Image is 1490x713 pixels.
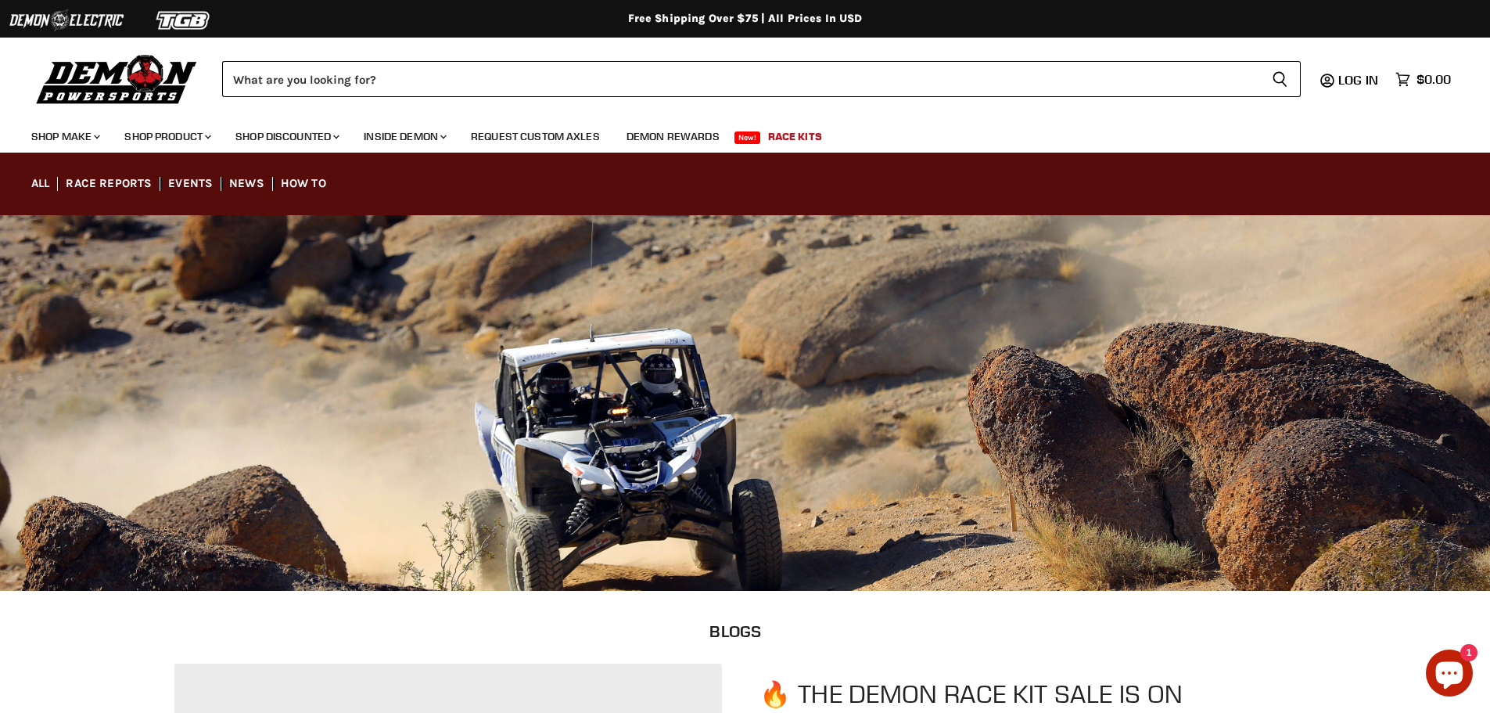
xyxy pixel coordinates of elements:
img: TGB Logo 2 [125,5,242,35]
a: 🔥 The Demon Race Kit Sale Is On [759,679,1183,709]
a: Events [168,176,213,190]
a: News [229,176,264,190]
a: Shop Discounted [224,121,349,153]
inbox-online-store-chat: Shopify online store chat [1421,650,1477,700]
a: Race Reports [66,176,152,190]
a: All [31,176,49,190]
a: How to [281,176,326,190]
span: Log in [1338,72,1378,88]
ul: Main menu [20,114,1447,153]
span: $0.00 [1416,72,1451,87]
div: Free Shipping Over $75 | All Prices In USD [120,12,1371,26]
a: Shop Product [113,121,221,153]
a: $0.00 [1388,68,1459,91]
div: | [57,177,58,190]
a: Shop Make [20,121,110,153]
a: Demon Rewards [615,121,731,153]
h1: Blogs [709,622,761,641]
input: Search [222,61,1259,97]
a: Inside Demon [352,121,456,153]
button: Search [1259,61,1301,97]
a: Log in [1331,73,1388,87]
a: Race Kits [756,121,834,153]
img: Demon Powersports [31,51,203,106]
img: Demon Electric Logo 2 [8,5,125,35]
div: | [272,177,273,190]
form: Product [222,61,1301,97]
span: New! [734,131,761,144]
a: Request Custom Axles [459,121,612,153]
